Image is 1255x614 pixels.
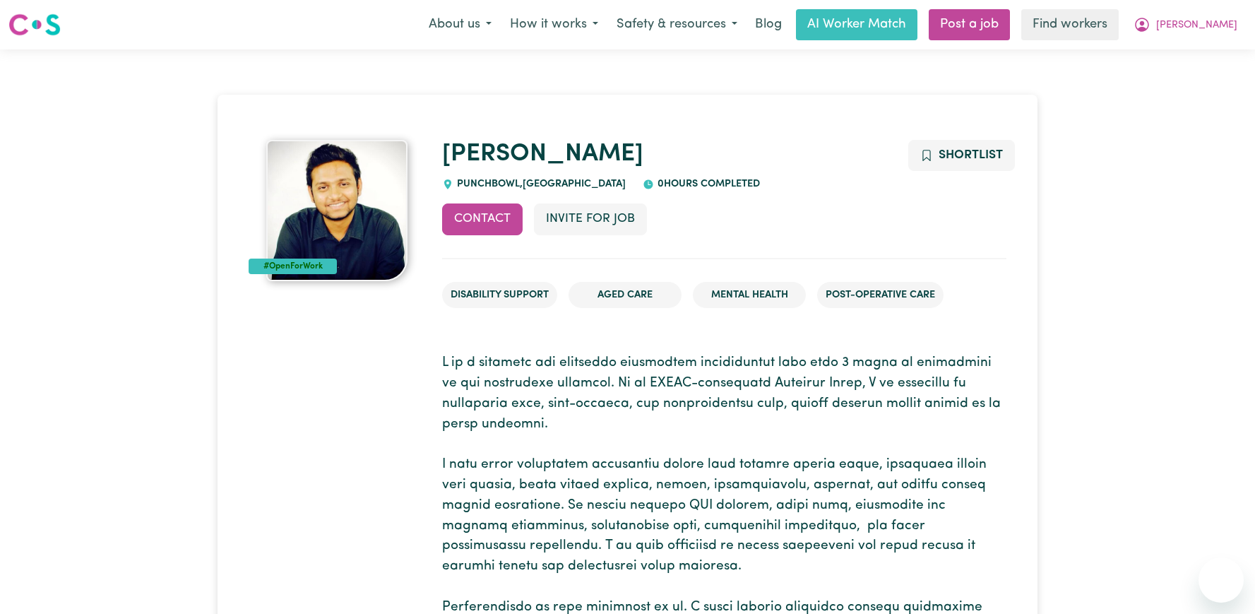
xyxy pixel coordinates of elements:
a: [PERSON_NAME] [442,142,643,167]
li: Mental Health [693,282,806,309]
li: Post-operative care [817,282,944,309]
button: Invite for Job [534,203,647,235]
a: AI Worker Match [796,9,917,40]
li: Aged Care [569,282,682,309]
img: Careseekers logo [8,12,61,37]
button: Contact [442,203,523,235]
span: 0 hours completed [654,179,760,189]
button: My Account [1124,10,1247,40]
iframe: Button to launch messaging window [1199,557,1244,603]
img: Omar [266,140,408,281]
button: How it works [501,10,607,40]
span: Shortlist [939,149,1003,161]
a: Omar's profile picture'#OpenForWork [249,140,425,281]
a: Blog [747,9,790,40]
a: Find workers [1021,9,1119,40]
span: [PERSON_NAME] [1156,18,1237,33]
button: Safety & resources [607,10,747,40]
button: Add to shortlist [908,140,1015,171]
li: Disability Support [442,282,557,309]
button: About us [420,10,501,40]
span: PUNCHBOWL , [GEOGRAPHIC_DATA] [453,179,626,189]
a: Careseekers logo [8,8,61,41]
div: #OpenForWork [249,259,337,274]
a: Post a job [929,9,1010,40]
